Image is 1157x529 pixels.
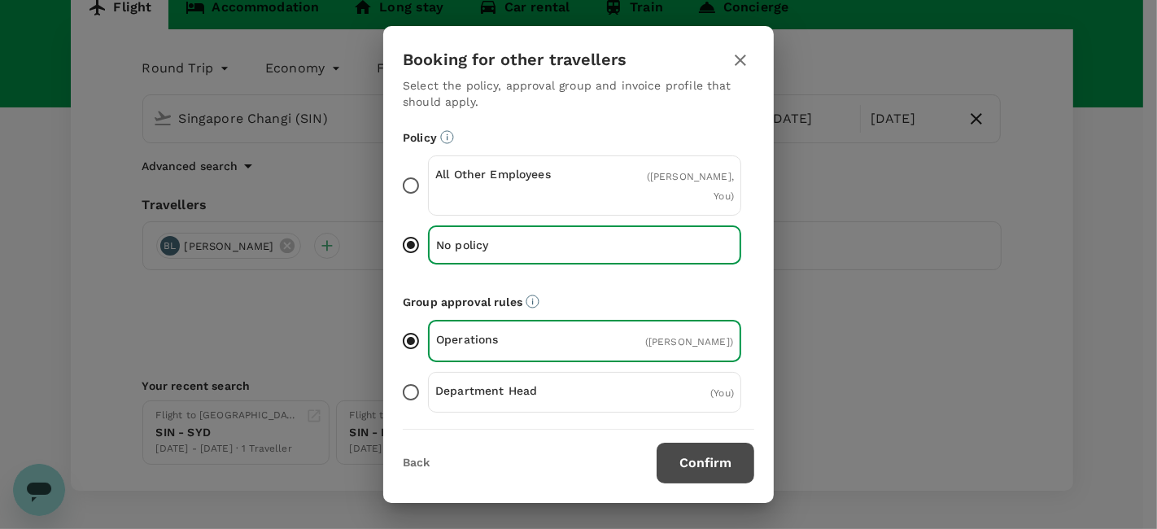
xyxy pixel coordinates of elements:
p: Policy [403,129,754,146]
button: Confirm [657,443,754,483]
button: Back [403,457,430,470]
span: ( [PERSON_NAME] ) [645,336,733,348]
span: ( You ) [710,387,734,399]
p: Department Head [435,383,585,399]
svg: Booking restrictions are based on the selected travel policy. [440,130,454,144]
p: All Other Employees [435,166,585,182]
h3: Booking for other travellers [403,50,627,69]
p: Group approval rules [403,294,754,310]
span: ( [PERSON_NAME], You ) [647,171,734,202]
p: No policy [436,237,585,253]
p: Operations [436,331,585,348]
svg: Default approvers or custom approval rules (if available) are based on the user group. [526,295,539,308]
p: Select the policy, approval group and invoice profile that should apply. [403,77,754,110]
